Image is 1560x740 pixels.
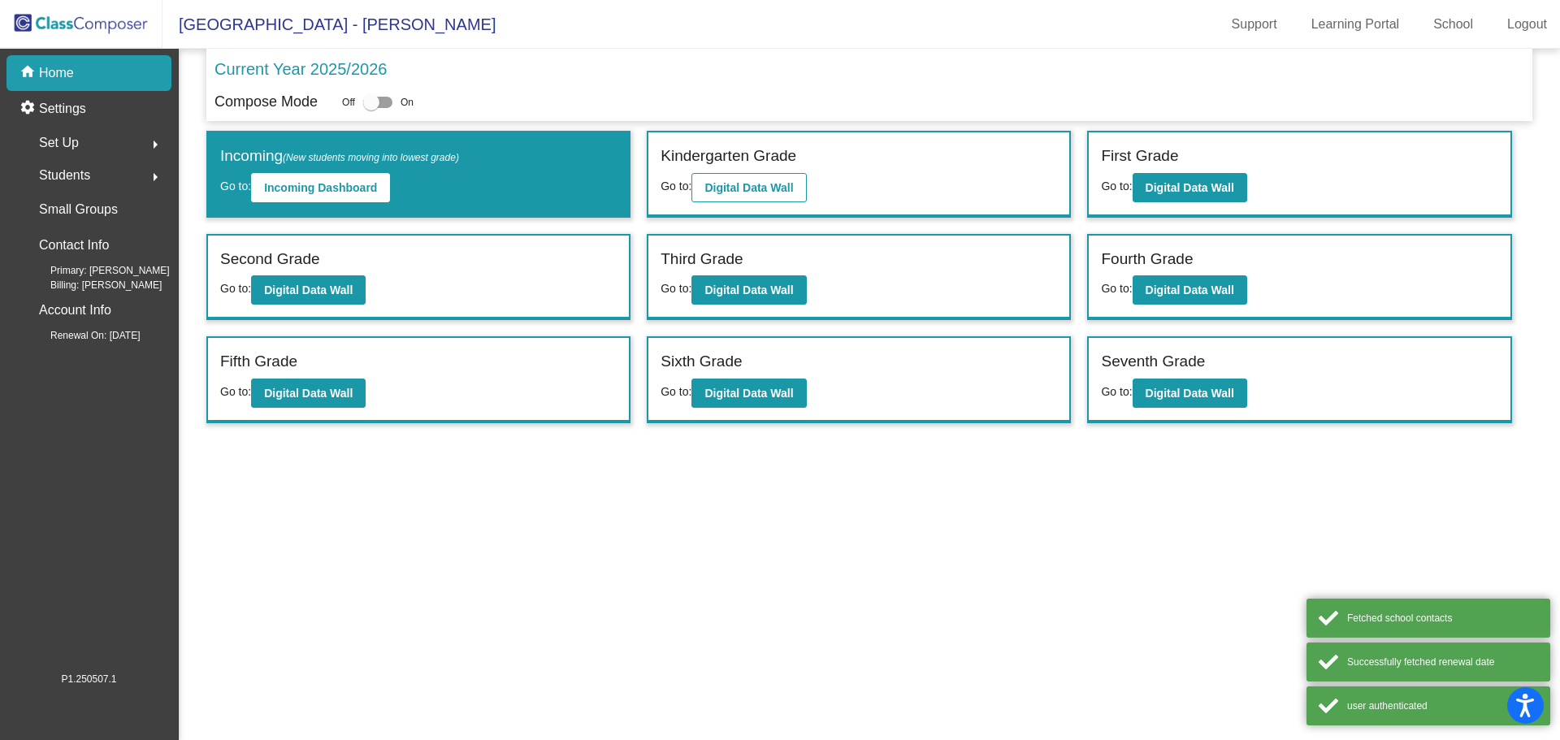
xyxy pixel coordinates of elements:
[1347,611,1538,625] div: Fetched school contacts
[220,145,459,168] label: Incoming
[214,91,318,113] p: Compose Mode
[1420,11,1486,37] a: School
[691,275,806,305] button: Digital Data Wall
[145,167,165,187] mat-icon: arrow_right
[220,248,320,271] label: Second Grade
[1146,181,1234,194] b: Digital Data Wall
[24,278,162,292] span: Billing: [PERSON_NAME]
[704,283,793,296] b: Digital Data Wall
[214,57,387,81] p: Current Year 2025/2026
[1347,655,1538,669] div: Successfully fetched renewal date
[145,135,165,154] mat-icon: arrow_right
[39,234,109,257] p: Contact Info
[39,63,74,83] p: Home
[1101,248,1193,271] label: Fourth Grade
[342,95,355,110] span: Off
[1494,11,1560,37] a: Logout
[661,350,742,374] label: Sixth Grade
[1133,173,1247,202] button: Digital Data Wall
[220,350,297,374] label: Fifth Grade
[1146,387,1234,400] b: Digital Data Wall
[39,299,111,322] p: Account Info
[264,283,353,296] b: Digital Data Wall
[283,152,459,163] span: (New students moving into lowest grade)
[162,11,496,37] span: [GEOGRAPHIC_DATA] - [PERSON_NAME]
[251,173,390,202] button: Incoming Dashboard
[401,95,414,110] span: On
[39,99,86,119] p: Settings
[661,282,691,295] span: Go to:
[1101,145,1178,168] label: First Grade
[251,379,366,408] button: Digital Data Wall
[691,379,806,408] button: Digital Data Wall
[1146,283,1234,296] b: Digital Data Wall
[220,282,251,295] span: Go to:
[1101,282,1132,295] span: Go to:
[1298,11,1413,37] a: Learning Portal
[661,385,691,398] span: Go to:
[264,387,353,400] b: Digital Data Wall
[24,328,140,343] span: Renewal On: [DATE]
[1347,699,1538,713] div: user authenticated
[1101,350,1205,374] label: Seventh Grade
[1101,180,1132,193] span: Go to:
[19,99,39,119] mat-icon: settings
[1101,385,1132,398] span: Go to:
[220,180,251,193] span: Go to:
[704,181,793,194] b: Digital Data Wall
[661,180,691,193] span: Go to:
[1133,379,1247,408] button: Digital Data Wall
[220,385,251,398] span: Go to:
[251,275,366,305] button: Digital Data Wall
[661,248,743,271] label: Third Grade
[661,145,796,168] label: Kindergarten Grade
[1133,275,1247,305] button: Digital Data Wall
[24,263,170,278] span: Primary: [PERSON_NAME]
[39,198,118,221] p: Small Groups
[704,387,793,400] b: Digital Data Wall
[19,63,39,83] mat-icon: home
[39,164,90,187] span: Students
[39,132,79,154] span: Set Up
[1219,11,1290,37] a: Support
[264,181,377,194] b: Incoming Dashboard
[691,173,806,202] button: Digital Data Wall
